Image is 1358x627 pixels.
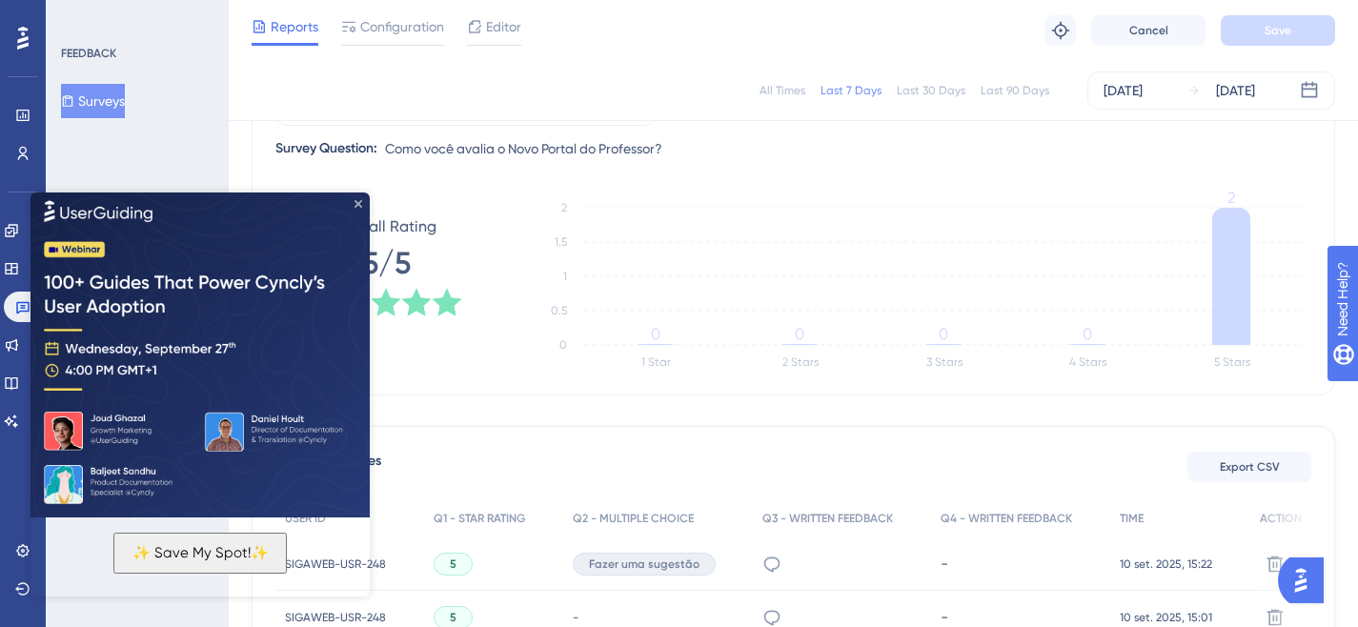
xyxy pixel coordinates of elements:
[1120,556,1212,572] span: 10 set. 2025, 15:22
[939,325,948,343] tspan: 0
[385,137,662,160] span: Como você avalia o Novo Portal do Professor?
[897,83,965,98] div: Last 30 Days
[1187,452,1311,482] button: Export CSV
[559,338,567,352] tspan: 0
[486,15,521,38] span: Editor
[762,511,893,526] span: Q3 - WRITTEN FEEDBACK
[941,555,1101,573] div: -
[1214,355,1250,369] text: 5 Stars
[1120,511,1144,526] span: TIME
[362,242,411,284] span: 5/5
[1120,610,1212,625] span: 10 set. 2025, 15:01
[434,511,525,526] span: Q1 - STAR RATING
[782,355,819,369] text: 2 Stars
[1129,23,1168,38] span: Cancel
[941,608,1101,626] div: -
[1221,15,1335,46] button: Save
[555,235,567,249] tspan: 1.5
[1220,459,1280,475] span: Export CSV
[1260,511,1302,526] span: ACTION
[1083,325,1092,343] tspan: 0
[335,215,436,238] span: Overall Rating
[275,137,377,160] div: Survey Question:
[926,355,963,369] text: 3 Stars
[573,511,694,526] span: Q2 - MULTIPLE CHOICE
[589,556,699,572] span: Fazer uma sugestão
[563,270,567,283] tspan: 1
[795,325,804,343] tspan: 0
[83,340,256,381] button: ✨ Save My Spot!✨
[61,84,125,118] button: Surveys
[760,83,805,98] div: All Times
[981,83,1049,98] div: Last 90 Days
[561,201,567,214] tspan: 2
[1216,79,1255,102] div: [DATE]
[45,5,119,28] span: Need Help?
[941,511,1072,526] span: Q4 - WRITTEN FEEDBACK
[1104,79,1143,102] div: [DATE]
[821,83,882,98] div: Last 7 Days
[271,15,318,38] span: Reports
[285,610,386,625] span: SIGAWEB-USR-248
[450,556,456,572] span: 5
[1278,552,1335,609] iframe: UserGuiding AI Assistant Launcher
[641,355,671,369] text: 1 Star
[1091,15,1206,46] button: Cancel
[551,304,567,317] tspan: 0.5
[360,15,444,38] span: Configuration
[324,8,332,15] div: Close Preview
[1265,23,1291,38] span: Save
[651,325,660,343] tspan: 0
[61,46,116,61] div: FEEDBACK
[1069,355,1106,369] text: 4 Stars
[1227,189,1235,207] tspan: 2
[450,610,456,625] span: 5
[573,610,578,625] span: -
